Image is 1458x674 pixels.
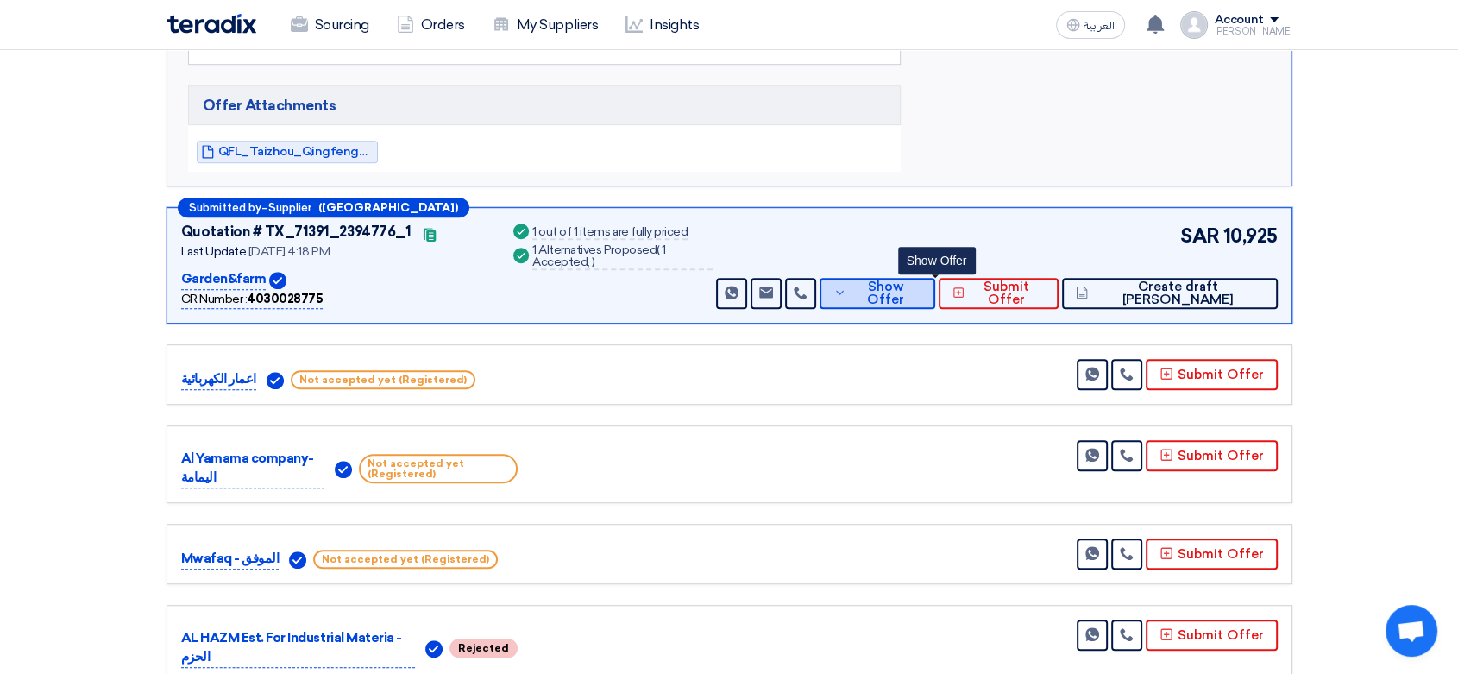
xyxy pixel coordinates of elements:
[181,269,267,290] p: Garden&farm
[657,243,660,257] span: (
[1222,222,1277,250] span: 10,925
[313,550,498,569] span: Not accepted yet (Registered)
[247,292,323,306] b: 4030028775
[592,255,595,269] span: )
[318,202,458,213] b: ([GEOGRAPHIC_DATA])
[181,244,247,259] span: Last Update
[1386,605,1437,657] div: Open chat
[289,551,306,569] img: Verified Account
[532,226,688,240] div: 1 out of 1 items are fully priced
[1056,11,1125,39] button: العربية
[1146,440,1278,471] button: Submit Offer
[425,640,443,658] img: Verified Account
[851,280,921,306] span: Show Offer
[181,290,324,309] div: CR Number :
[1084,20,1115,32] span: العربية
[269,272,286,289] img: Verified Account
[1146,359,1278,390] button: Submit Offer
[1180,222,1220,250] span: SAR
[178,198,469,217] div: –
[532,244,713,270] div: 1 Alternatives Proposed
[383,6,479,44] a: Orders
[612,6,713,44] a: Insights
[267,372,284,389] img: Verified Account
[181,449,324,488] p: Al Yamama company- اليمامة
[181,549,280,570] p: Mwafaq - الموفق
[1215,13,1264,28] div: Account
[1146,539,1278,570] button: Submit Offer
[181,369,256,390] p: اعمار الكهربائية
[532,243,666,269] span: 1 Accepted,
[248,244,330,259] span: [DATE] 4:18 PM
[449,639,518,658] span: Rejected
[189,202,261,213] span: Submitted by
[188,85,902,125] h5: Offer Attachments
[1146,620,1278,651] button: Submit Offer
[335,461,352,478] img: Verified Account
[277,6,383,44] a: Sourcing
[167,14,256,34] img: Teradix logo
[291,370,475,389] span: Not accepted yet (Registered)
[1062,278,1278,309] button: Create draft [PERSON_NAME]
[359,454,518,483] span: Not accepted yet (Registered)
[268,202,311,213] span: Supplier
[181,628,415,668] p: AL HAZM Est. For Industrial Materia - الحزم
[969,280,1045,306] span: Submit Offer
[181,222,412,243] div: Quotation # TX_71391_2394776_1
[479,6,612,44] a: My Suppliers
[898,247,976,274] div: Show Offer
[939,278,1059,309] button: Submit Offer
[1092,280,1264,306] span: Create draft [PERSON_NAME]
[218,145,374,158] span: QFL_Taizhou_Qingfeng_Machinery_Co_Ltd_1757836021515.pdf
[1180,11,1208,39] img: profile_test.png
[1215,27,1292,36] div: [PERSON_NAME]
[820,278,935,309] button: Show Offer
[197,141,378,163] a: QFL_Taizhou_Qingfeng_Machinery_Co_Ltd_1757836021515.pdf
